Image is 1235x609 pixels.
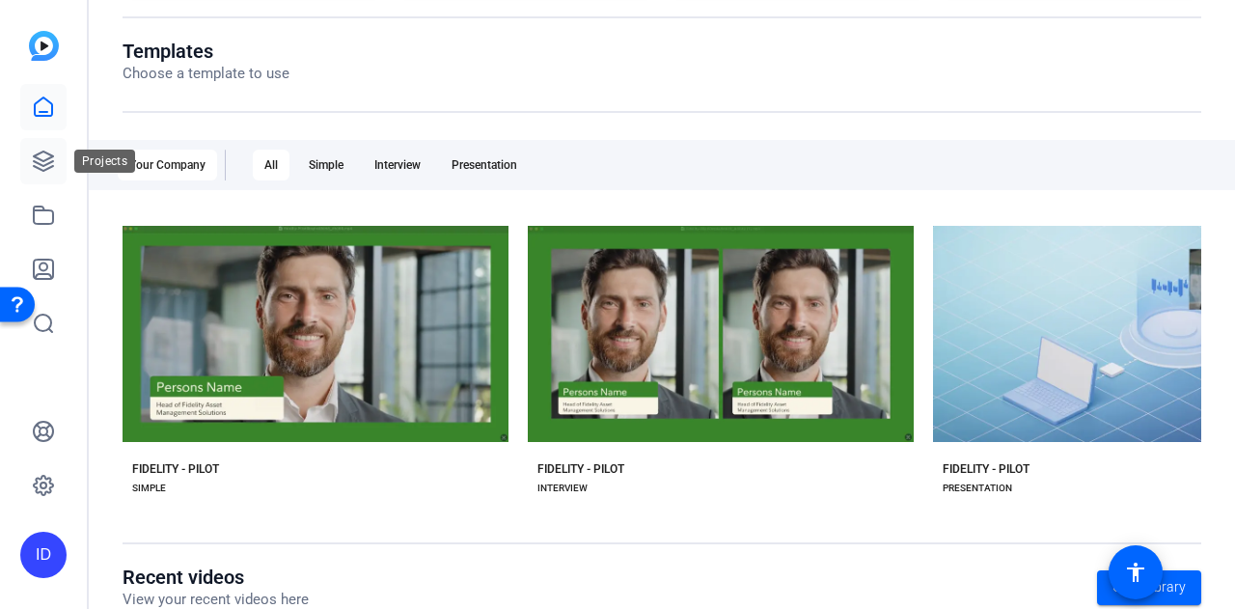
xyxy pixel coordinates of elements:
[118,150,217,180] div: Your Company
[943,481,1012,496] div: PRESENTATION
[677,348,791,360] span: Preview Fidelity - Pilot
[363,150,432,180] div: Interview
[537,461,624,477] div: FIDELITY - PILOT
[123,566,309,589] h1: Recent videos
[943,461,1029,477] div: FIDELITY - PILOT
[253,150,289,180] div: All
[1139,512,1212,586] iframe: Drift Widget Chat Controller
[132,461,219,477] div: FIDELITY - PILOT
[267,293,391,305] span: Start with Fidelity - Pilot
[1078,293,1201,305] span: Start with Fidelity - Pilot
[645,288,669,311] mat-icon: check_circle
[1124,561,1147,584] mat-icon: accessibility
[672,293,796,305] span: Start with Fidelity - Pilot
[297,150,355,180] div: Simple
[123,63,289,85] p: Choose a template to use
[440,150,529,180] div: Presentation
[20,532,67,578] div: ID
[1051,288,1074,311] mat-icon: check_circle
[272,348,386,360] span: Preview Fidelity - Pilot
[245,343,268,366] mat-icon: play_arrow
[650,343,673,366] mat-icon: play_arrow
[74,150,135,173] div: Projects
[1083,348,1196,360] span: Preview Fidelity - Pilot
[132,481,166,496] div: SIMPLE
[240,288,263,311] mat-icon: check_circle
[1056,343,1079,366] mat-icon: play_arrow
[29,31,59,61] img: blue-gradient.svg
[537,481,588,496] div: INTERVIEW
[1097,570,1201,605] a: Go to library
[123,40,289,63] h1: Templates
